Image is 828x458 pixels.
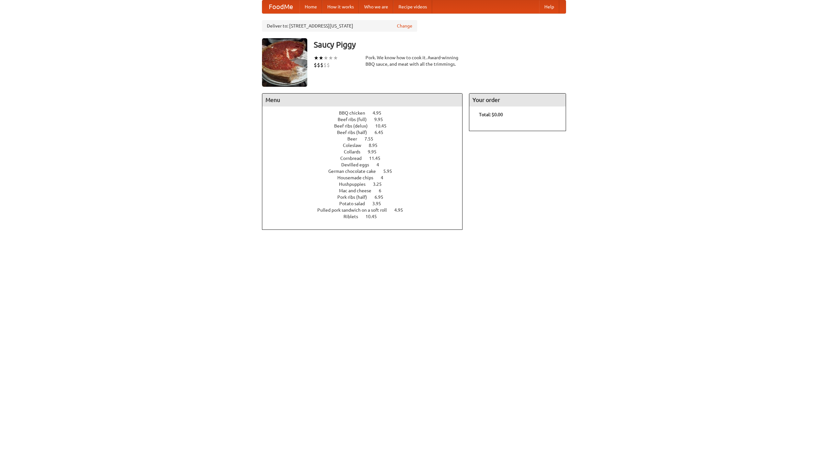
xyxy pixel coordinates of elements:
a: Hushpuppies 3.25 [339,182,394,187]
a: Recipe videos [393,0,432,13]
a: Pork ribs (half) 6.95 [337,195,395,200]
div: Deliver to: [STREET_ADDRESS][US_STATE] [262,20,417,32]
li: $ [323,61,327,69]
li: $ [327,61,330,69]
a: Beef ribs (full) 9.95 [338,117,395,122]
li: $ [314,61,317,69]
span: Beef ribs (full) [338,117,373,122]
span: 11.45 [369,156,387,161]
li: $ [317,61,320,69]
a: Help [539,0,559,13]
span: Pork ribs (half) [337,195,374,200]
span: 5.95 [383,169,398,174]
li: ★ [319,54,323,61]
span: Housemade chips [337,175,380,180]
span: Beef ribs (delux) [334,123,374,128]
span: 9.95 [368,149,383,154]
h3: Saucy Piggy [314,38,566,51]
span: 4 [381,175,390,180]
div: Pork. We know how to cook it. Award-winning BBQ sauce, and meat with all the trimmings. [365,54,463,67]
a: Beef ribs (half) 6.45 [337,130,395,135]
li: ★ [314,54,319,61]
span: BBQ chicken [339,110,372,116]
b: Total: $0.00 [479,112,503,117]
span: 6.95 [375,195,390,200]
span: 7.55 [365,136,380,141]
li: ★ [328,54,333,61]
span: Potato salad [339,201,371,206]
span: Coleslaw [343,143,368,148]
span: Collards [344,149,367,154]
span: Devilled eggs [341,162,376,167]
span: 6 [379,188,388,193]
span: 4 [376,162,386,167]
span: 3.25 [373,182,388,187]
a: Devilled eggs 4 [341,162,391,167]
span: Cornbread [340,156,368,161]
span: Hushpuppies [339,182,372,187]
span: Riblets [343,214,365,219]
h4: Your order [469,94,566,106]
span: German chocolate cake [328,169,382,174]
span: Mac and cheese [339,188,378,193]
a: Housemade chips 4 [337,175,395,180]
a: Coleslaw 8.95 [343,143,389,148]
h4: Menu [262,94,462,106]
a: Pulled pork sandwich on a soft roll 4.95 [317,207,415,213]
a: BBQ chicken 4.95 [339,110,393,116]
span: 8.95 [369,143,384,148]
span: 6.45 [375,130,390,135]
a: Who we are [359,0,393,13]
a: Mac and cheese 6 [339,188,393,193]
li: ★ [333,54,338,61]
span: 3.95 [372,201,387,206]
span: 10.45 [365,214,383,219]
span: 4.95 [394,207,409,213]
a: Collards 9.95 [344,149,388,154]
a: How it works [322,0,359,13]
li: $ [320,61,323,69]
a: German chocolate cake 5.95 [328,169,404,174]
a: Cornbread 11.45 [340,156,392,161]
a: Riblets 10.45 [343,214,389,219]
a: Home [300,0,322,13]
span: Pulled pork sandwich on a soft roll [317,207,393,213]
a: Beer 7.55 [347,136,385,141]
span: 9.95 [374,117,389,122]
span: 4.95 [373,110,388,116]
a: Potato salad 3.95 [339,201,393,206]
span: 10.45 [375,123,393,128]
a: FoodMe [262,0,300,13]
a: Change [397,23,412,29]
span: Beef ribs (half) [337,130,374,135]
span: Beer [347,136,364,141]
li: ★ [323,54,328,61]
a: Beef ribs (delux) 10.45 [334,123,398,128]
img: angular.jpg [262,38,307,87]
